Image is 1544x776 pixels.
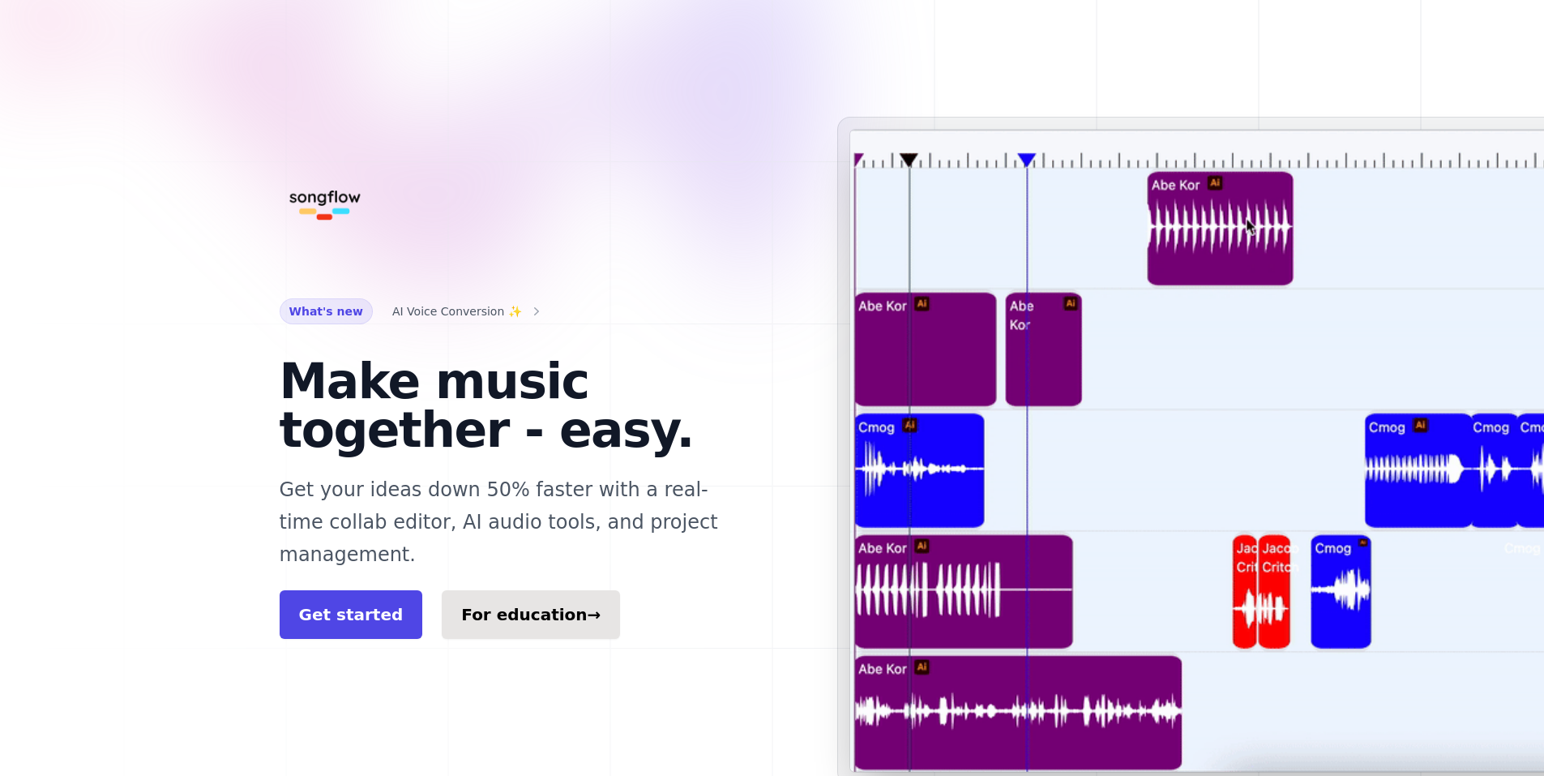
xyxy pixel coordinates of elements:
[280,156,370,247] img: Songflow
[280,357,746,454] h1: Make music together - easy.
[588,605,601,624] span: →
[280,474,746,571] p: Get your ideas down 50% faster with a real-time collab editor, AI audio tools, and project manage...
[280,590,423,639] a: Get started
[442,590,620,639] a: For education
[280,298,373,324] span: What's new
[392,302,522,321] span: AI Voice Conversion ✨
[280,298,545,324] a: What's new AI Voice Conversion ✨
